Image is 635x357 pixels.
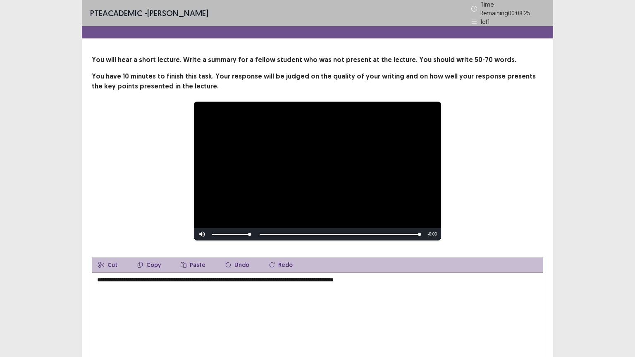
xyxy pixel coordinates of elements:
[219,257,256,272] button: Undo
[92,257,124,272] button: Cut
[212,234,250,235] div: Volume Level
[174,257,212,272] button: Paste
[131,257,167,272] button: Copy
[480,17,489,26] p: 1 of 1
[194,102,441,240] div: Video Player
[429,232,437,236] span: 0:00
[92,71,543,91] p: You have 10 minutes to finish this task. Your response will be judged on the quality of your writ...
[263,257,299,272] button: Redo
[194,228,210,240] button: Mute
[427,232,429,236] span: -
[90,7,208,19] p: - [PERSON_NAME]
[90,8,142,18] span: PTE academic
[92,55,543,65] p: You will hear a short lecture. Write a summary for a fellow student who was not present at the le...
